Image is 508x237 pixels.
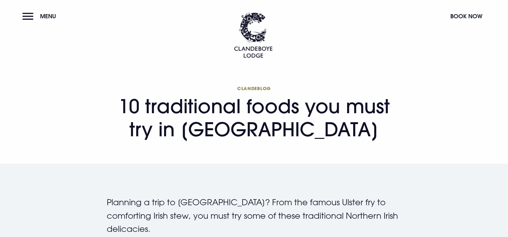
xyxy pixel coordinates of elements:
button: Menu [22,9,59,23]
p: Planning a trip to [GEOGRAPHIC_DATA]? From the famous Ulster fry to comforting Irish stew, you mu... [107,196,402,236]
h1: 10 traditional foods you must try in [GEOGRAPHIC_DATA] [107,85,402,141]
span: Menu [40,13,56,20]
button: Book Now [447,9,486,23]
span: Clandeblog [107,85,402,91]
img: Clandeboye Lodge [234,13,272,58]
